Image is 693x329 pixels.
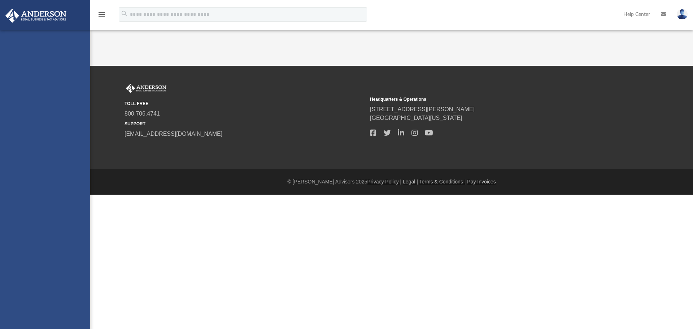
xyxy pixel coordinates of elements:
a: Privacy Policy | [367,179,402,185]
img: User Pic [677,9,688,20]
img: Anderson Advisors Platinum Portal [125,84,168,93]
i: search [121,10,128,18]
small: Headquarters & Operations [370,96,610,103]
div: © [PERSON_NAME] Advisors 2025 [90,178,693,186]
a: [STREET_ADDRESS][PERSON_NAME] [370,106,475,112]
a: Terms & Conditions | [419,179,466,185]
a: [EMAIL_ADDRESS][DOMAIN_NAME] [125,131,222,137]
a: Legal | [403,179,418,185]
a: [GEOGRAPHIC_DATA][US_STATE] [370,115,462,121]
a: menu [97,14,106,19]
img: Anderson Advisors Platinum Portal [3,9,69,23]
i: menu [97,10,106,19]
small: TOLL FREE [125,100,365,107]
a: Pay Invoices [467,179,496,185]
small: SUPPORT [125,121,365,127]
a: 800.706.4741 [125,111,160,117]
